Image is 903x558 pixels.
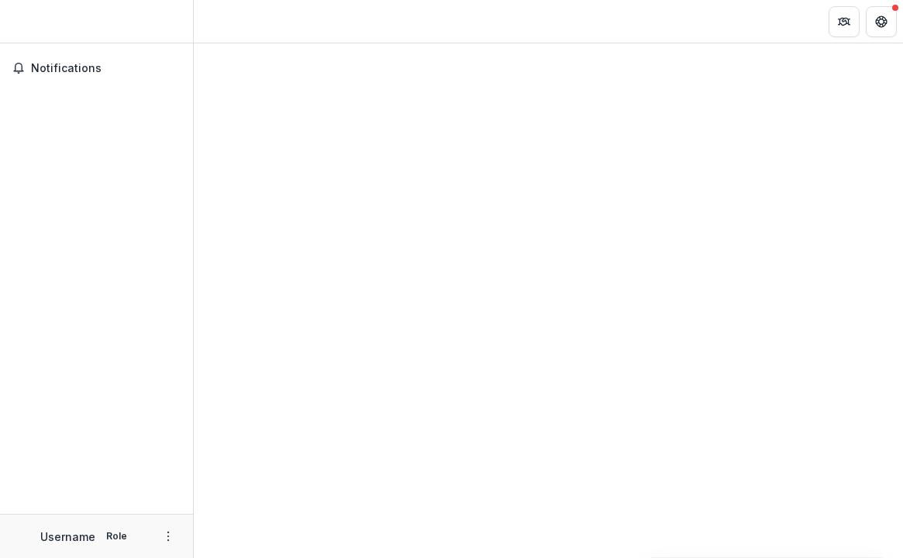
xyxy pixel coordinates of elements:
p: Username [40,529,95,545]
button: Get Help [866,6,897,37]
button: More [159,527,177,546]
span: Notifications [31,62,181,75]
button: Notifications [6,56,187,81]
p: Role [102,529,132,543]
button: Partners [829,6,860,37]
